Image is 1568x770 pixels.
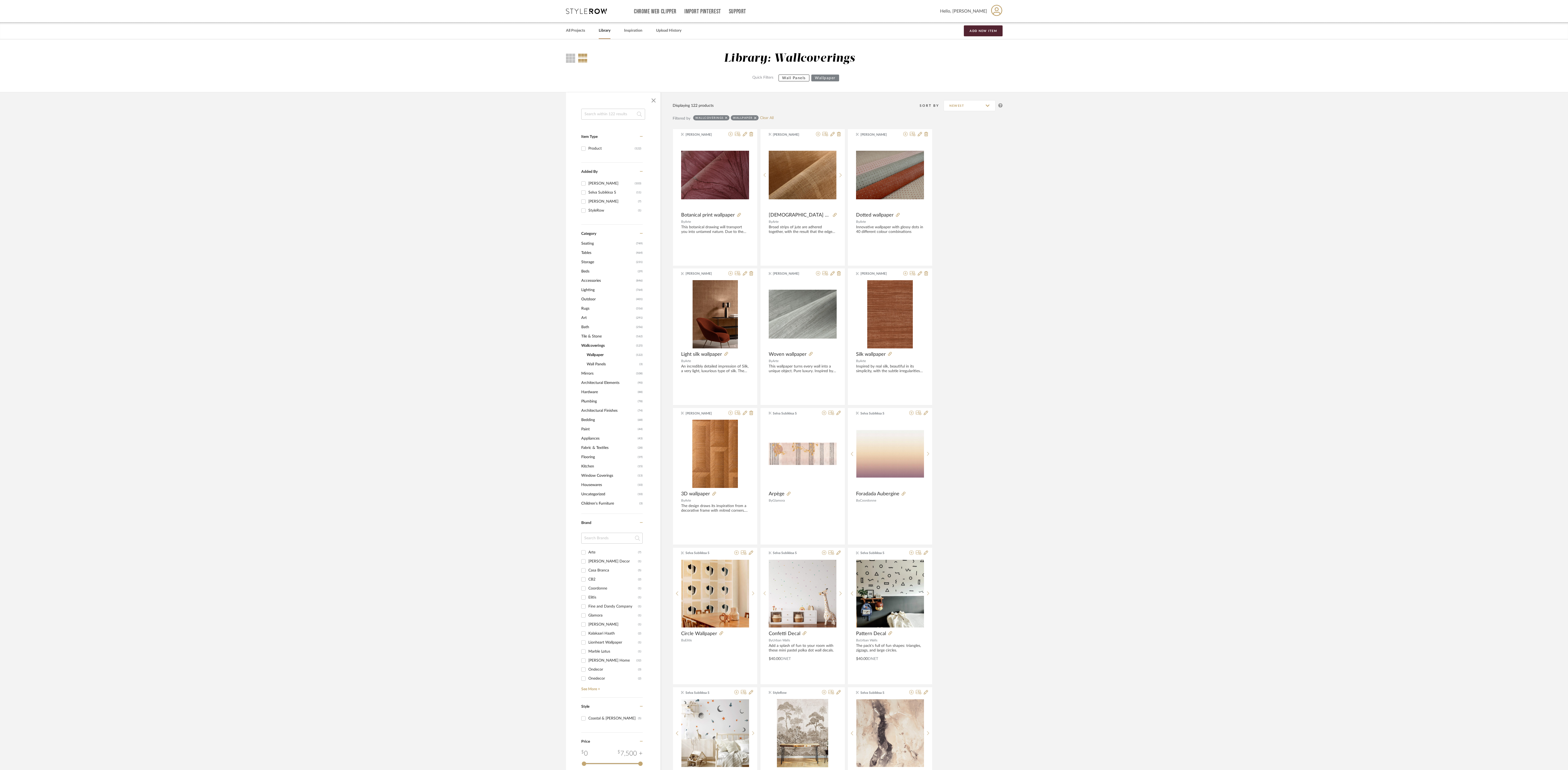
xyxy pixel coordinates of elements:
span: (78) [638,397,643,406]
span: Light silk wallpaper [681,351,722,357]
div: (1) [638,638,641,647]
div: Lionheart Wallpaper [588,638,638,647]
span: [PERSON_NAME] [685,132,720,137]
span: (10) [638,481,643,489]
div: (1) [638,206,641,215]
span: (43) [638,434,643,443]
div: (1) [638,611,641,620]
span: [PERSON_NAME] [860,271,895,276]
img: Silk wallpaper [867,280,913,348]
span: Category [581,232,596,236]
img: Woven wallpaper [769,290,837,338]
span: (316) [636,304,643,313]
img: Foradada Aubergine [856,430,924,478]
div: (5) [638,566,641,575]
div: CB2 [588,575,638,584]
span: Storage [581,257,635,267]
span: Tables [581,248,635,257]
span: Style [581,705,589,709]
div: Product [588,144,635,153]
span: Coordonne [860,499,876,502]
span: (749) [636,239,643,248]
span: Urban Walls [773,639,790,642]
span: (401) [636,295,643,304]
span: By [769,220,773,223]
div: Coastal & [PERSON_NAME] [588,714,638,723]
div: An incredibly detailed impression of Silk, a very light, luxurious type of silk. The minor irregu... [681,364,749,374]
span: Botanical print wallpaper [681,212,735,218]
div: Arte [588,548,638,557]
div: Add a splash of fun to your room with these mini pastel polka dot wall decals. [769,644,837,653]
span: (256) [636,323,643,331]
img: Pattern Decal [856,560,924,627]
span: [PERSON_NAME] [773,271,807,276]
img: 3D wallpaper [692,420,738,488]
img: Circle Wallpaper [681,560,749,627]
div: The pack's full of fun shapes: triangles, zigzags, and large circles. [856,644,924,653]
span: By [769,499,773,502]
div: Ondecor [588,665,638,674]
span: (464) [636,248,643,257]
span: Urban Walls [860,639,877,642]
span: Woven wallpaper [769,351,807,357]
div: (1) [638,602,641,611]
span: Mirrors [581,369,635,378]
span: Uncategorized [581,490,636,499]
span: Appliances [581,434,636,443]
span: Selva Subikksa S [860,550,895,555]
img: Jute wallpaper [769,151,836,199]
span: Architectural Finishes [581,406,636,415]
button: Add New Item [964,25,1003,36]
div: StyleRow [588,206,638,215]
div: Wallcoverings [695,116,724,120]
span: (231) [636,258,643,266]
div: Fine and Dandy Company [588,602,638,611]
div: [PERSON_NAME] Home [588,656,636,665]
span: By [856,499,860,502]
span: Dotted wallpaper [856,212,894,218]
span: [PERSON_NAME] [860,132,895,137]
div: (3) [638,665,641,674]
span: StyleRow [773,690,807,695]
div: 0 [581,749,588,759]
div: (103) [635,179,641,188]
span: By [769,359,773,363]
span: $40.00 [856,657,868,661]
img: Light silk wallpaper [693,280,738,348]
div: (11) [636,188,641,197]
span: Accessories [581,276,635,285]
span: Wall Panels [587,360,638,369]
span: (88) [638,388,643,396]
span: By [681,499,685,502]
div: (7) [638,197,641,206]
button: Wallpaper [811,75,839,81]
button: Close [648,95,659,106]
div: This botanical drawing will transport you into untamed nature. Due to the tone-on-tone effect, th... [681,225,749,234]
span: Selva Subikksa S [860,690,895,695]
a: See More + [580,683,643,692]
span: Kitchen [581,462,636,471]
span: Arte [685,499,691,502]
span: By [681,220,685,223]
img: Botanical print wallpaper [681,151,749,199]
span: Seating [581,239,635,248]
span: [DEMOGRAPHIC_DATA] wallpaper [769,212,831,218]
span: (846) [636,276,643,285]
span: By [856,359,860,363]
a: Clear All [760,116,774,120]
span: Outdoor [581,295,635,304]
div: Selva Subikksa S [588,188,636,197]
span: Flooring [581,452,636,462]
span: Added By [581,170,598,174]
div: 7,500 + [618,749,643,759]
span: (162) [636,332,643,341]
span: Item Type [581,135,598,139]
span: (10) [638,490,643,499]
a: Import Pinterest [684,9,721,14]
span: (764) [636,286,643,294]
img: Dotted wallpaper [856,151,924,199]
span: Circle Wallpaper [681,631,717,637]
span: Price [581,740,590,744]
div: (1) [638,620,641,629]
input: Search within 122 results [581,109,645,120]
